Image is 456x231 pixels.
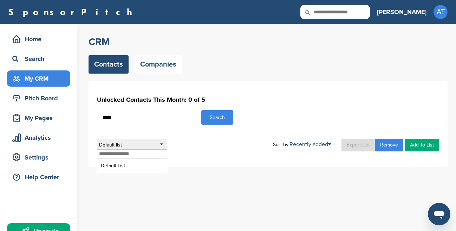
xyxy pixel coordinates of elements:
[375,139,403,151] a: Remove
[7,130,70,146] a: Analytics
[11,151,70,164] div: Settings
[97,93,439,106] h1: Unlocked Contacts This Month: 0 of 5
[89,55,129,74] a: Contacts
[135,55,182,74] a: Companies
[341,139,375,151] a: Export List
[405,139,439,151] a: Add To List
[11,171,70,183] div: Help Center
[7,169,70,185] a: Help Center
[377,7,426,17] h3: [PERSON_NAME]
[377,4,426,20] a: [PERSON_NAME]
[7,110,70,126] a: My Pages
[201,110,233,125] button: Search
[8,7,137,17] a: SponsorPitch
[7,70,70,87] a: My CRM
[11,92,70,105] div: Pitch Board
[273,142,331,147] div: Sort by:
[11,131,70,144] div: Analytics
[11,33,70,45] div: Home
[428,203,450,225] iframe: Button to launch messaging window
[7,31,70,47] a: Home
[89,36,448,48] h2: CRM
[11,52,70,65] div: Search
[7,149,70,166] a: Settings
[7,51,70,67] a: Search
[99,160,165,171] li: Default List
[11,72,70,85] div: My CRM
[7,90,70,106] a: Pitch Board
[97,139,167,151] div: Default list
[434,5,448,19] span: AT
[289,141,331,148] a: Recently added
[11,112,70,124] div: My Pages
